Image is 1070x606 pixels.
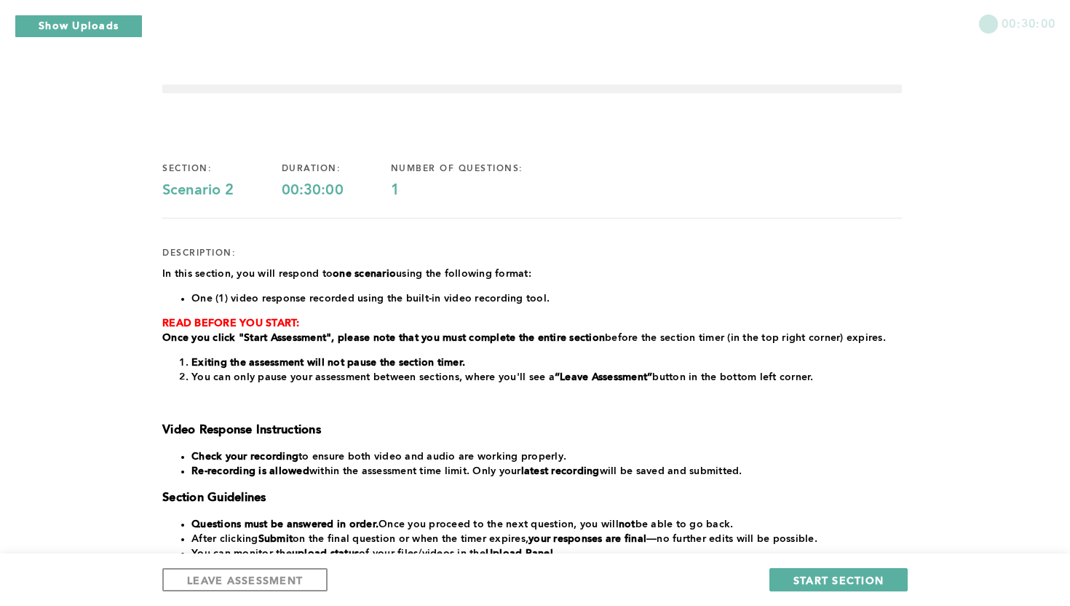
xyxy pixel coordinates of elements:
[162,491,902,505] h3: Section Guidelines
[191,546,902,561] li: You can monitor the of your files/videos in the
[191,358,465,368] strong: Exiting the assessment will not pause the section timer.
[486,548,556,559] strong: Upload Panel.
[396,269,531,279] span: using the following format:
[333,269,396,279] strong: one scenario
[1002,15,1055,31] span: 00:30:00
[521,466,600,476] strong: latest recording
[162,423,902,438] h3: Video Response Instructions
[191,452,298,462] strong: Check your recording
[391,163,571,175] div: number of questions:
[162,163,282,175] div: section:
[162,182,282,200] div: Scenario 2
[162,568,328,591] button: LEAVE ASSESSMENT
[191,532,902,546] li: After clicking on the final question or when the timer expires, —no further edits will be possible.
[187,573,303,587] span: LEAVE ASSESSMENT
[793,573,884,587] span: START SECTION
[191,449,902,464] li: to ensure both video and audio are working properly.
[391,182,571,200] div: 1
[191,294,550,304] span: One (1) video response recorded using the built-in video recording tool.
[191,517,902,532] li: Once you proceed to the next question, you will be able to go back.
[191,466,309,476] strong: Re-recording is allowed
[162,333,605,343] strong: Once you click "Start Assessment", please note that you must complete the entire section
[191,464,902,479] li: within the assessment time limit. Only your will be saved and submitted.
[282,163,391,175] div: duration:
[258,534,293,544] strong: Submit
[191,519,379,530] strong: Questions must be answered in order.
[282,182,391,200] div: 00:30:00
[555,372,653,382] strong: “Leave Assessment”
[162,269,333,279] span: In this section, you will respond to
[619,519,635,530] strong: not
[15,15,143,38] button: Show Uploads
[162,248,236,259] div: description:
[769,568,908,591] button: START SECTION
[191,370,902,385] li: You can only pause your assessment between sections, where you'll see a button in the bottom left...
[162,331,902,345] p: before the section timer (in the top right corner) expires.
[528,534,646,544] strong: your responses are final
[162,318,300,328] strong: READ BEFORE YOU START:
[292,548,359,559] strong: upload status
